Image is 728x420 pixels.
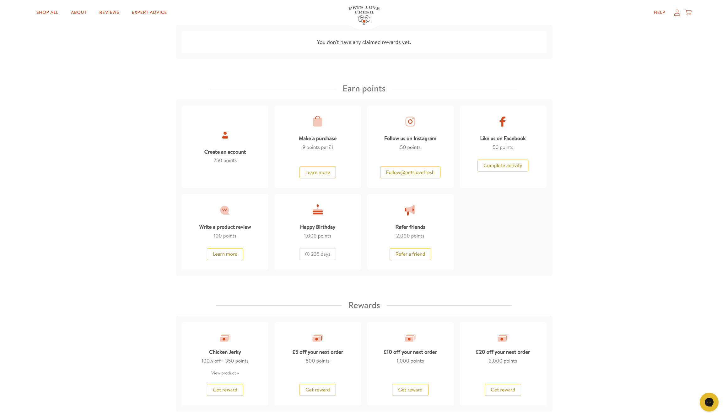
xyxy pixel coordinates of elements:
[302,144,305,151] span: 9
[305,386,330,393] span: Get reward
[235,357,248,364] span: points
[411,357,424,364] span: points
[127,6,172,19] a: Expert Advice
[392,384,429,396] button: Get reward
[480,131,526,143] div: Like us on Facebook
[493,144,499,151] span: 50
[299,384,336,396] button: Get reward
[306,144,333,151] span: points per
[31,6,63,19] a: Shop All
[299,131,337,143] div: Make a purchase
[202,357,221,364] span: 100% off
[649,6,670,19] a: Help
[398,386,423,393] span: Get reward
[224,157,237,164] span: points
[207,248,244,260] button: Learn more
[94,6,124,19] a: Reviews
[348,298,380,313] h3: Rewards
[384,345,437,357] div: £10 off your next order
[500,144,513,151] span: points
[299,166,336,178] button: Learn more
[476,345,530,357] div: £20 off your next order
[485,384,521,396] button: Get reward
[380,166,441,178] button: Follow@petslovefresh
[407,144,420,151] span: points
[209,345,241,357] div: Chicken Jerky
[477,160,528,172] button: Complete activity
[176,25,553,59] div: You don't have any claimed rewards yet.
[306,357,315,364] span: 500
[328,144,333,151] span: £1
[300,220,335,232] div: Happy Birthday
[318,232,331,239] span: points
[199,220,251,232] div: Write a product review
[390,248,431,260] button: Refer a friend
[223,232,236,239] span: points
[213,157,222,164] span: 250
[504,357,517,364] span: points
[395,220,425,232] div: Refer friends
[384,131,436,143] div: Follow us on Instagram
[292,345,343,357] div: £5 off your next order
[489,357,503,364] span: 2,000
[214,232,222,239] span: 100
[204,145,246,157] div: Create an account
[213,386,237,393] span: Get reward
[211,370,239,376] a: View product
[396,232,410,239] span: 2,000
[207,384,243,396] button: Get reward
[342,81,386,96] h3: Earn points
[411,232,424,239] span: points
[304,232,317,239] span: 1,000
[400,144,406,151] span: 50
[348,6,380,25] img: Pets Love Fresh
[66,6,92,19] a: About
[225,357,234,364] span: 350
[491,386,515,393] span: Get reward
[397,357,409,364] span: 1,000
[697,390,722,414] iframe: Gorgias live chat messenger
[316,357,329,364] span: points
